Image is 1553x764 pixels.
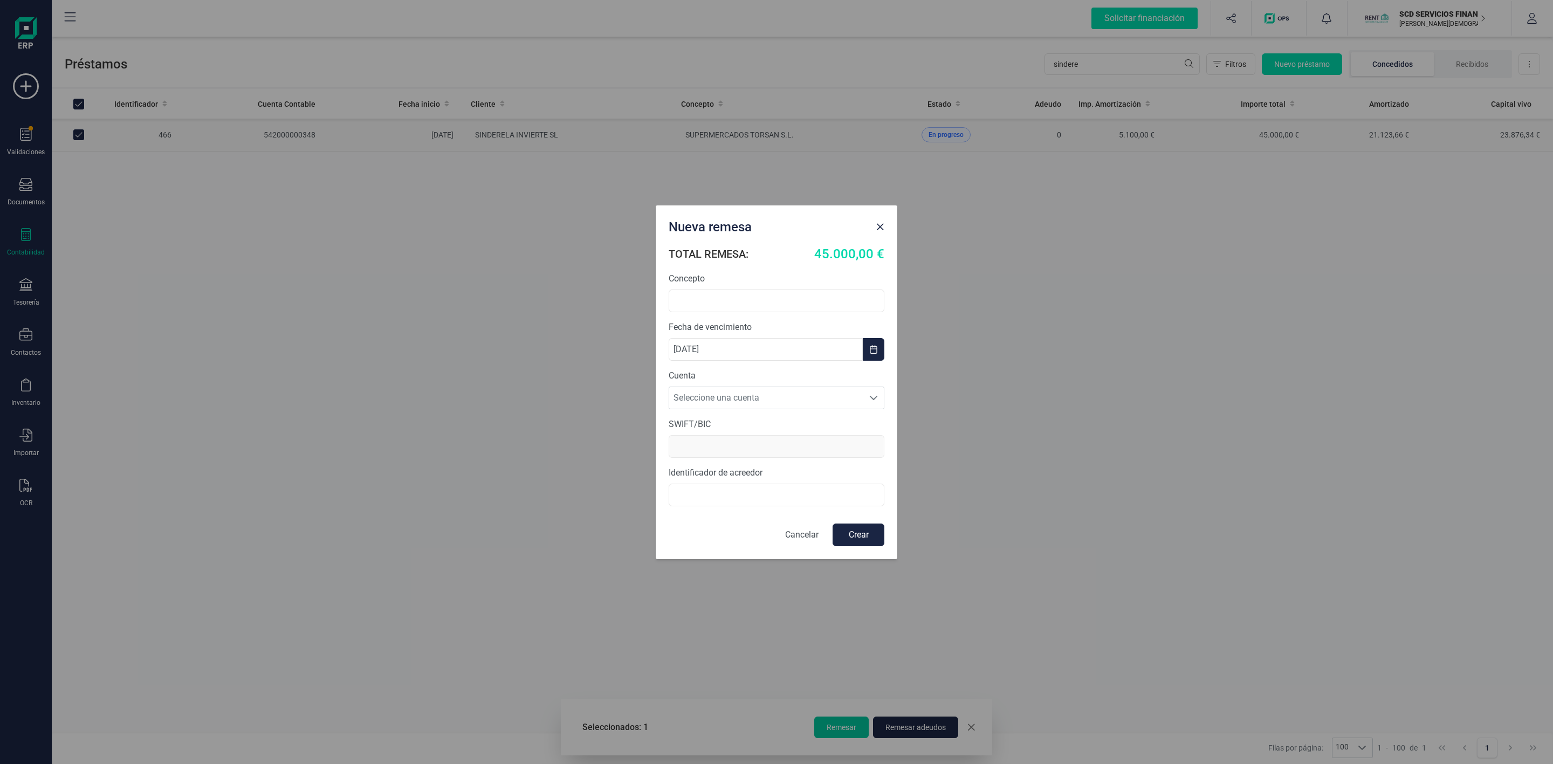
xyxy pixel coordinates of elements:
label: Identificador de acreedor [669,466,884,479]
label: SWIFT/BIC [669,418,884,431]
button: Choose Date [863,338,884,361]
span: 45.000,00 € [814,244,884,264]
h6: TOTAL REMESA: [669,246,748,261]
p: Cancelar [785,528,819,541]
button: Close [871,218,889,236]
button: Crear [833,524,884,546]
span: Seleccione una cuenta [669,387,863,409]
label: Concepto [669,272,884,285]
input: dd/mm/aaaa [669,338,863,361]
div: Nueva remesa [664,214,871,236]
label: Fecha de vencimiento [669,321,884,334]
label: Cuenta [669,369,884,382]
